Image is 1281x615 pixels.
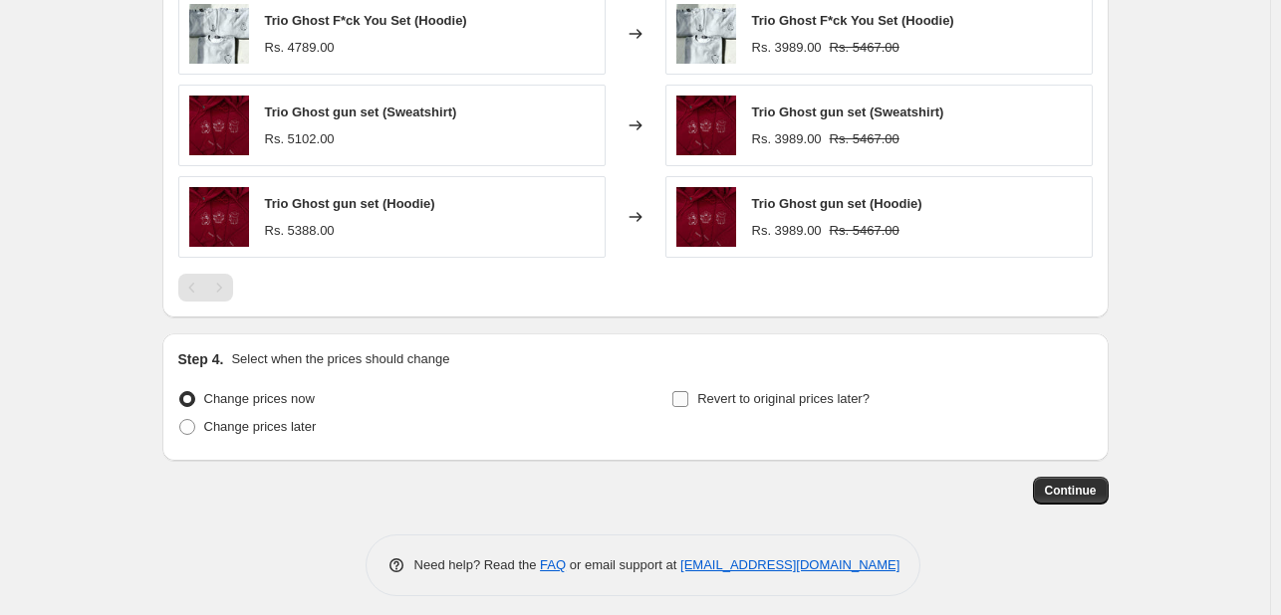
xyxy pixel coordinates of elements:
img: 2670aa68-19b0-4540-b93f-a922a6abceeb_80x.jpg [676,96,736,155]
a: [EMAIL_ADDRESS][DOMAIN_NAME] [680,557,899,572]
div: Rs. 3989.00 [752,38,822,58]
strike: Rs. 5467.00 [830,129,899,149]
span: Trio Ghost gun set (Hoodie) [265,196,435,211]
span: Need help? Read the [414,557,541,572]
div: Rs. 3989.00 [752,129,822,149]
span: Trio Ghost gun set (Hoodie) [752,196,922,211]
span: Change prices later [204,419,317,434]
span: Trio Ghost F*ck You Set (Hoodie) [752,13,954,28]
h2: Step 4. [178,349,224,369]
a: FAQ [540,557,566,572]
strike: Rs. 5467.00 [830,38,899,58]
div: Rs. 4789.00 [265,38,335,58]
img: ac5713ab-6ed3-4093-9a32-2cd500ef2584_80x.jpg [676,4,736,64]
p: Select when the prices should change [231,349,449,369]
div: Rs. 3989.00 [752,221,822,241]
button: Continue [1033,477,1109,505]
span: Change prices now [204,391,315,406]
nav: Pagination [178,274,233,302]
span: Revert to original prices later? [697,391,870,406]
img: 2670aa68-19b0-4540-b93f-a922a6abceeb_80x.jpg [189,187,249,247]
span: Trio Ghost gun set (Sweatshirt) [265,104,457,119]
span: Trio Ghost gun set (Sweatshirt) [752,104,944,119]
img: 2670aa68-19b0-4540-b93f-a922a6abceeb_80x.jpg [189,96,249,155]
span: Trio Ghost F*ck You Set (Hoodie) [265,13,467,28]
div: Rs. 5102.00 [265,129,335,149]
span: or email support at [566,557,680,572]
span: Continue [1045,483,1097,499]
img: 2670aa68-19b0-4540-b93f-a922a6abceeb_80x.jpg [676,187,736,247]
div: Rs. 5388.00 [265,221,335,241]
strike: Rs. 5467.00 [830,221,899,241]
img: ac5713ab-6ed3-4093-9a32-2cd500ef2584_80x.jpg [189,4,249,64]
